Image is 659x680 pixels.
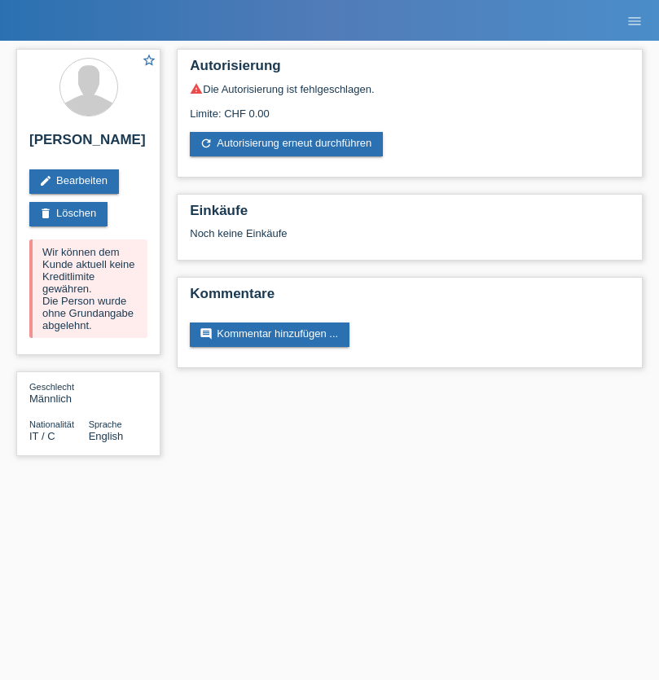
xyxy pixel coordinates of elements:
span: Nationalität [29,419,74,429]
span: English [89,430,124,442]
i: menu [626,13,643,29]
i: edit [39,174,52,187]
div: Wir können dem Kunde aktuell keine Kreditlimite gewähren. Die Person wurde ohne Grundangabe abgel... [29,239,147,338]
span: Geschlecht [29,382,74,392]
a: menu [618,15,651,25]
span: Italien / C / 07.08.1988 [29,430,55,442]
div: Noch keine Einkäufe [190,227,630,252]
span: Sprache [89,419,122,429]
div: Die Autorisierung ist fehlgeschlagen. [190,82,630,95]
a: commentKommentar hinzufügen ... [190,322,349,347]
i: delete [39,207,52,220]
h2: [PERSON_NAME] [29,132,147,156]
i: comment [200,327,213,340]
i: warning [190,82,203,95]
i: refresh [200,137,213,150]
h2: Kommentare [190,286,630,310]
a: star_border [142,53,156,70]
a: editBearbeiten [29,169,119,194]
a: deleteLöschen [29,202,108,226]
a: refreshAutorisierung erneut durchführen [190,132,383,156]
h2: Autorisierung [190,58,630,82]
i: star_border [142,53,156,68]
div: Limite: CHF 0.00 [190,95,630,120]
h2: Einkäufe [190,203,630,227]
div: Männlich [29,380,89,405]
